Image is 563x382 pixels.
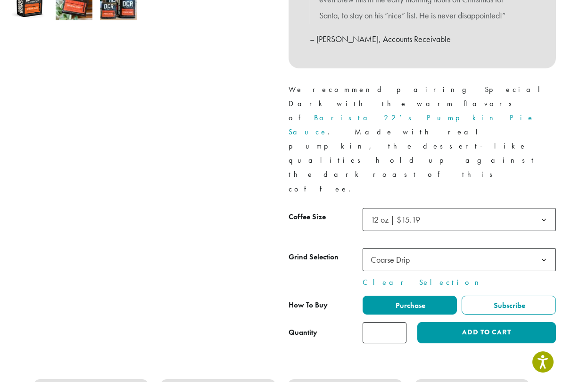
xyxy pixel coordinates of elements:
label: Grind Selection [289,250,363,264]
button: Add to cart [417,322,556,343]
span: 12 oz | $15.19 [371,214,420,225]
span: 12 oz | $15.19 [367,210,430,229]
p: We recommend pairing Special Dark with the warm flavors of . Made with real pumpkin, the dessert-... [289,83,556,196]
span: Subscribe [492,300,525,310]
div: Quantity [289,327,317,338]
a: Clear Selection [363,277,556,288]
a: Barista 22’s Pumpkin Pie Sauce [289,113,535,137]
span: How To Buy [289,300,328,310]
span: Coarse Drip [367,250,419,269]
span: Coarse Drip [371,254,410,265]
label: Coffee Size [289,210,363,224]
input: Product quantity [363,322,406,343]
span: 12 oz | $15.19 [363,208,556,231]
span: Purchase [394,300,425,310]
span: Coarse Drip [363,248,556,271]
p: – [PERSON_NAME], Accounts Receivable [310,31,535,47]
